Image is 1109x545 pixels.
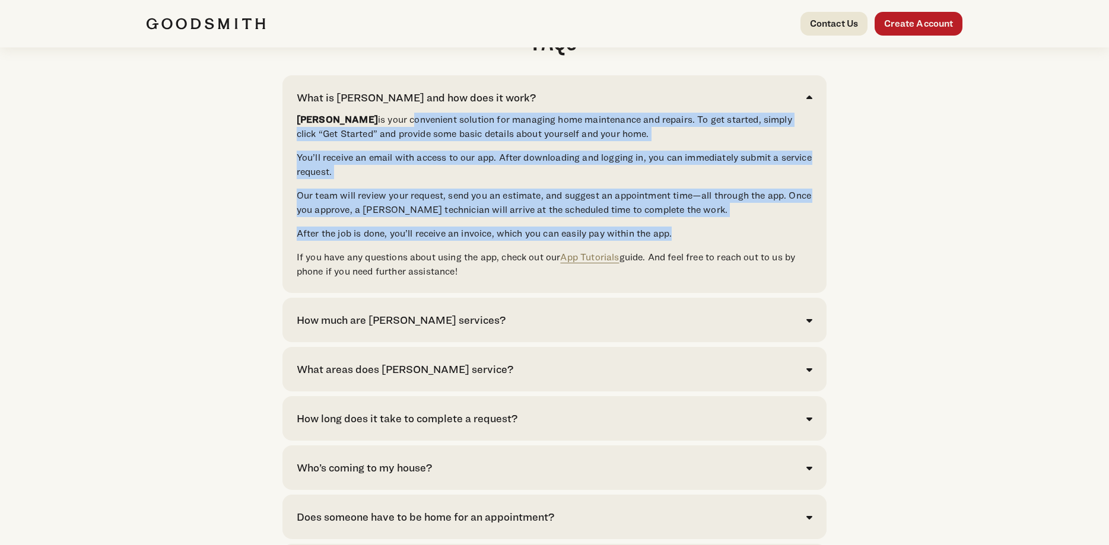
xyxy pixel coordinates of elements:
[297,509,554,525] div: Does someone have to be home for an appointment?
[297,250,812,279] p: If you have any questions about using the app, check out our guide. And feel free to reach out to...
[297,114,378,125] strong: [PERSON_NAME]
[297,312,506,328] div: How much are [PERSON_NAME] services?
[800,12,868,36] a: Contact Us
[297,361,513,377] div: What areas does [PERSON_NAME] service?
[297,151,812,179] p: You’ll receive an email with access to our app. After downloading and logging in, you can immedia...
[297,113,812,141] p: is your convenient solution for managing home maintenance and repairs. To get started, simply cli...
[297,189,812,217] p: Our team will review your request, send you an estimate, and suggest an appointment time—all thro...
[297,410,517,426] div: How long does it take to complete a request?
[560,251,619,263] a: App Tutorials
[297,460,432,476] div: Who’s coming to my house?
[875,12,962,36] a: Create Account
[297,227,812,241] p: After the job is done, you’ll receive an invoice, which you can easily pay within the app.
[297,90,536,106] div: What is [PERSON_NAME] and how does it work?
[147,18,265,30] img: Goodsmith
